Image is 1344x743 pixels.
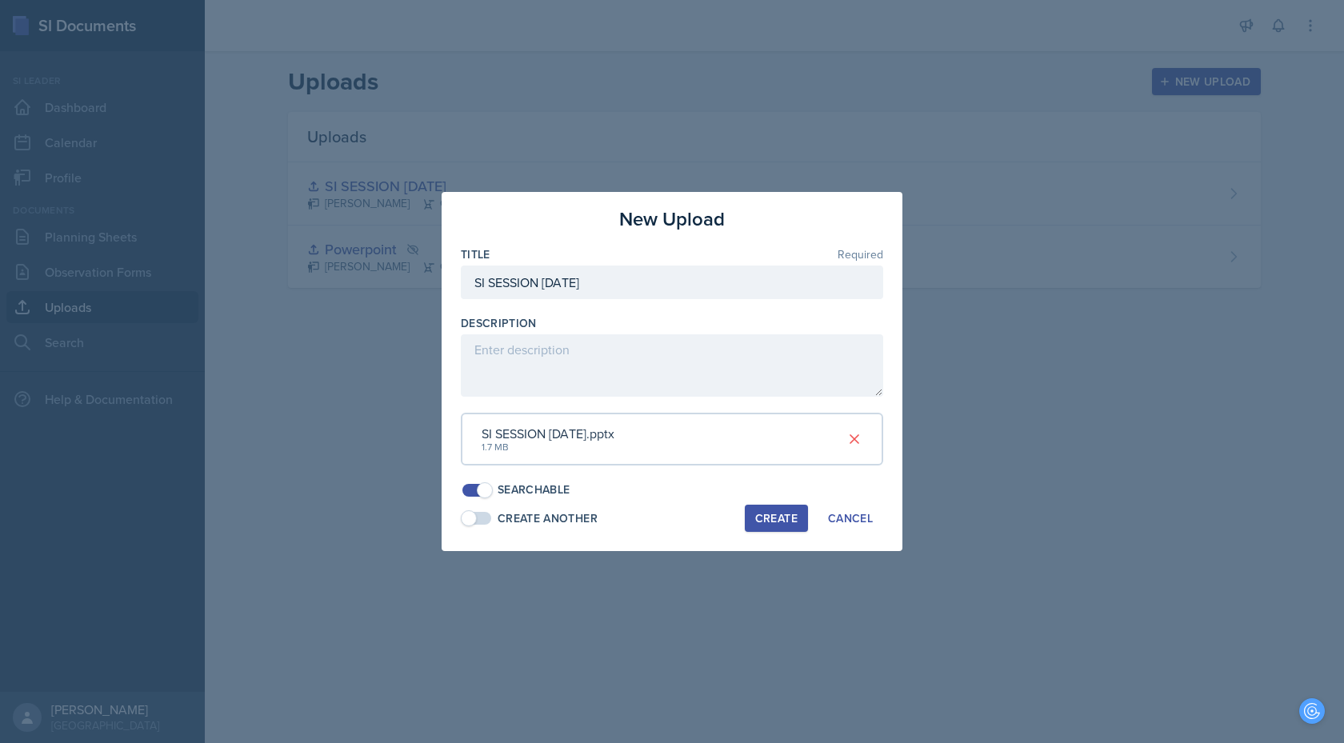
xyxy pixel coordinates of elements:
[755,512,798,525] div: Create
[482,440,614,454] div: 1.7 MB
[818,505,883,532] button: Cancel
[838,249,883,260] span: Required
[461,315,537,331] label: Description
[461,266,883,299] input: Enter title
[498,510,598,527] div: Create Another
[745,505,808,532] button: Create
[482,424,614,443] div: SI SESSION [DATE].pptx
[619,205,725,234] h3: New Upload
[461,246,490,262] label: Title
[498,481,570,498] div: Searchable
[828,512,873,525] div: Cancel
